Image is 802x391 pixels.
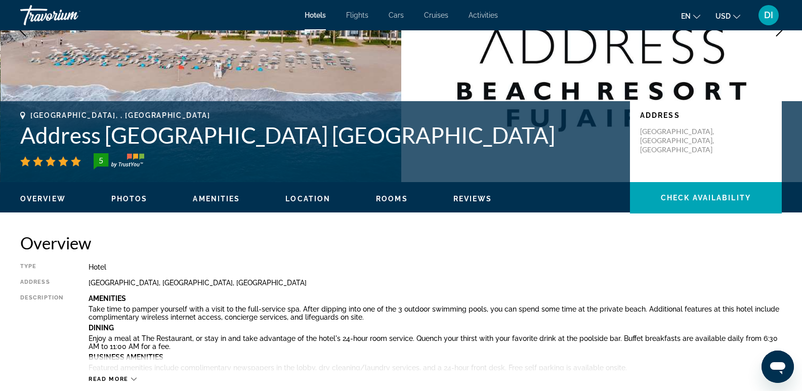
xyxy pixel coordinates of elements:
span: USD [715,12,731,20]
span: [GEOGRAPHIC_DATA], , [GEOGRAPHIC_DATA] [30,111,210,119]
button: Amenities [193,194,240,203]
button: Next image [767,18,792,43]
button: Read more [89,375,137,383]
p: Enjoy a meal at The Restaurant, or stay in and take advantage of the hotel's 24-hour room service... [89,334,782,351]
a: Flights [346,11,368,19]
button: Rooms [376,194,408,203]
b: Business Amenities [89,353,163,361]
b: Amenities [89,294,126,302]
a: Cruises [424,11,448,19]
b: Dining [89,324,114,332]
button: Previous image [10,18,35,43]
p: Address [640,111,772,119]
button: Overview [20,194,66,203]
h2: Overview [20,233,782,253]
span: Overview [20,195,66,203]
div: 5 [91,154,111,166]
span: en [681,12,691,20]
a: Travorium [20,2,121,28]
p: [GEOGRAPHIC_DATA], [GEOGRAPHIC_DATA], [GEOGRAPHIC_DATA] [640,127,721,154]
button: Change currency [715,9,740,23]
img: trustyou-badge-hor.svg [94,153,144,169]
button: Location [285,194,330,203]
span: Location [285,195,330,203]
span: Photos [111,195,148,203]
button: Reviews [453,194,492,203]
span: Check Availability [661,194,751,202]
div: Type [20,263,63,271]
div: Hotel [89,263,782,271]
button: Change language [681,9,700,23]
a: Activities [469,11,498,19]
span: Amenities [193,195,240,203]
a: Cars [389,11,404,19]
button: User Menu [755,5,782,26]
div: [GEOGRAPHIC_DATA], [GEOGRAPHIC_DATA], [GEOGRAPHIC_DATA] [89,279,782,287]
iframe: Кнопка запуска окна обмена сообщениями [762,351,794,383]
div: Description [20,294,63,370]
div: Address [20,279,63,287]
span: Reviews [453,195,492,203]
h1: Address [GEOGRAPHIC_DATA] [GEOGRAPHIC_DATA] [20,122,620,148]
span: DI [764,10,773,20]
span: Rooms [376,195,408,203]
button: Photos [111,194,148,203]
button: Check Availability [630,182,782,213]
span: Read more [89,376,129,382]
a: Hotels [305,11,326,19]
p: Take time to pamper yourself with a visit to the full-service spa. After dipping into one of the ... [89,305,782,321]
